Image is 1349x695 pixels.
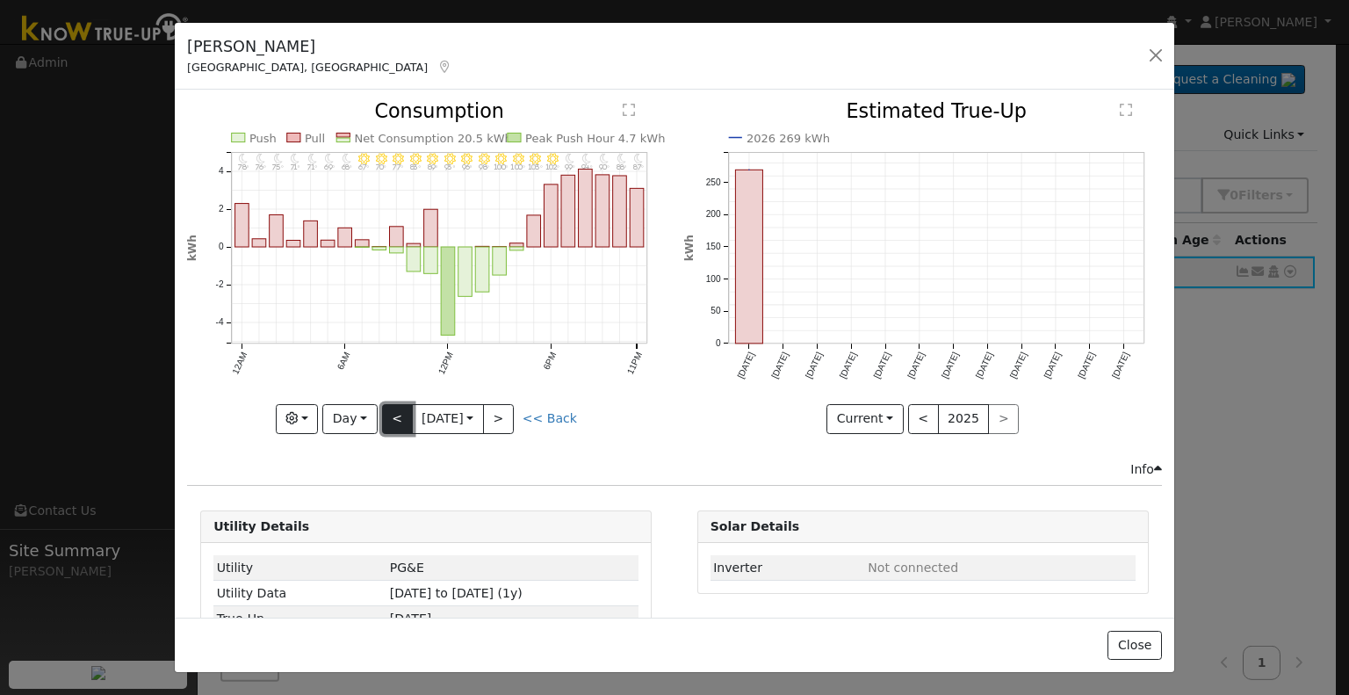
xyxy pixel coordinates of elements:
text:  [1120,104,1132,118]
text: 2026 269 kWh [747,132,830,145]
h5: [PERSON_NAME] [187,35,452,58]
a: Map [436,60,452,74]
text: [DATE] [974,351,995,380]
p: 93° [441,165,458,171]
rect: onclick="" [545,185,559,247]
rect: onclick="" [235,204,249,247]
p: 98° [476,165,494,171]
text: [DATE] [940,351,961,380]
p: 87° [631,165,648,171]
td: Utility [213,555,386,581]
button: Current [826,404,904,434]
text: [DATE] [871,351,892,380]
span: ID: null, authorized: None [868,561,958,575]
button: Close [1107,631,1161,661]
td: True-Up [213,606,386,632]
rect: onclick="" [407,244,421,248]
i: 4PM - Clear [513,154,523,165]
rect: onclick="" [441,247,455,335]
rect: onclick="" [304,221,318,248]
rect: onclick="" [476,247,490,248]
td: [DATE] [386,606,638,632]
text: [DATE] [1008,351,1029,380]
p: 100° [510,165,528,171]
text: -4 [216,318,224,328]
rect: onclick="" [424,210,438,248]
rect: onclick="" [424,247,438,273]
rect: onclick="" [735,170,762,344]
rect: onclick="" [613,176,627,247]
rect: onclick="" [321,241,335,248]
i: 8PM - Clear [583,154,592,165]
text: 6AM [335,351,352,372]
circle: onclick="" [745,167,752,174]
p: 75° [270,165,287,171]
i: 12PM - Clear [444,154,455,165]
p: 90° [595,165,613,171]
text: [DATE] [1110,351,1131,380]
i: 6PM - Clear [547,154,558,165]
rect: onclick="" [476,247,490,292]
strong: Utility Details [213,519,309,533]
p: 102° [545,165,562,171]
p: 103° [527,165,545,171]
i: 1PM - Clear [462,154,473,165]
p: 94° [579,165,596,171]
text: [DATE] [769,351,790,380]
text: 150 [705,243,720,252]
i: 2AM - Clear [274,154,283,165]
text: [DATE] [735,351,756,380]
div: Info [1130,460,1162,479]
p: 70° [372,165,390,171]
rect: onclick="" [561,176,575,248]
i: 4AM - Clear [308,154,317,165]
text: Push [249,132,277,145]
p: 77° [390,165,408,171]
p: 78° [235,165,253,171]
text: Net Consumption 20.5 kWh [355,132,513,145]
rect: onclick="" [458,247,473,296]
text: -2 [216,280,224,290]
i: 3PM - Clear [496,154,507,165]
i: 10AM - Clear [410,154,421,165]
rect: onclick="" [390,247,404,253]
rect: onclick="" [286,241,300,248]
i: 3AM - Clear [291,154,299,165]
text: 6PM [542,351,559,372]
p: 89° [424,165,442,171]
button: > [483,404,514,434]
td: Inverter [711,555,865,581]
rect: onclick="" [510,243,524,247]
p: 71° [304,165,321,171]
p: 96° [458,165,476,171]
rect: onclick="" [252,239,266,247]
text: 200 [705,210,720,220]
span: [GEOGRAPHIC_DATA], [GEOGRAPHIC_DATA] [187,61,428,74]
text: 12PM [436,351,455,376]
text: 100 [705,274,720,284]
i: 5AM - Clear [325,154,334,165]
text: kWh [683,235,696,262]
i: 9PM - Clear [600,154,609,165]
p: 100° [493,165,510,171]
text: 11PM [625,351,644,376]
text: 250 [705,177,720,187]
text: 12AM [230,351,249,376]
i: 10PM - Clear [617,154,626,165]
text: kWh [186,235,198,262]
text:  [624,104,636,118]
rect: onclick="" [372,247,386,250]
i: 1AM - Clear [256,154,265,165]
p: 88° [613,165,631,171]
span: [DATE] to [DATE] (1y) [390,586,523,600]
p: 67° [356,165,373,171]
i: 8AM - Clear [376,154,386,165]
rect: onclick="" [270,215,284,248]
text: Consumption [375,100,505,123]
rect: onclick="" [407,247,421,271]
rect: onclick="" [595,175,610,247]
rect: onclick="" [356,240,370,247]
p: 99° [561,165,579,171]
i: 7AM - Clear [358,154,369,165]
button: 2025 [938,404,990,434]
